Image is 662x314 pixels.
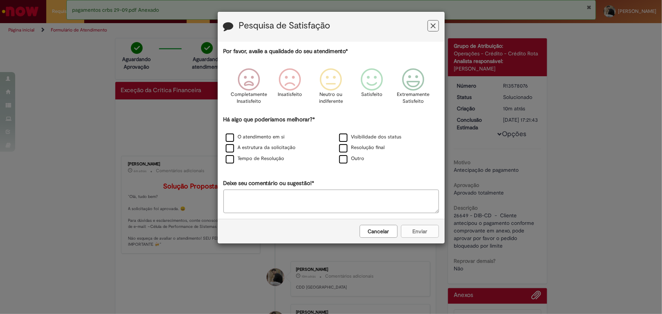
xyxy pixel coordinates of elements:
[239,21,330,31] label: Pesquisa de Satisfação
[394,63,432,115] div: Extremamente Satisfeito
[231,91,267,105] p: Completamente Insatisfeito
[270,63,309,115] div: Insatisfeito
[230,63,268,115] div: Completamente Insatisfeito
[311,63,350,115] div: Neutro ou indiferente
[317,91,344,105] p: Neutro ou indiferente
[353,63,392,115] div: Satisfeito
[226,144,296,151] label: A estrutura da solicitação
[339,155,365,162] label: Outro
[223,179,314,187] label: Deixe seu comentário ou sugestão!*
[362,91,383,98] p: Satisfeito
[226,133,285,141] label: O atendimento em si
[397,91,429,105] p: Extremamente Satisfeito
[339,133,402,141] label: Visibilidade dos status
[360,225,398,238] button: Cancelar
[339,144,385,151] label: Resolução final
[223,116,439,165] div: Há algo que poderíamos melhorar?*
[278,91,302,98] p: Insatisfeito
[223,47,348,55] label: Por favor, avalie a qualidade do seu atendimento*
[226,155,285,162] label: Tempo de Resolução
